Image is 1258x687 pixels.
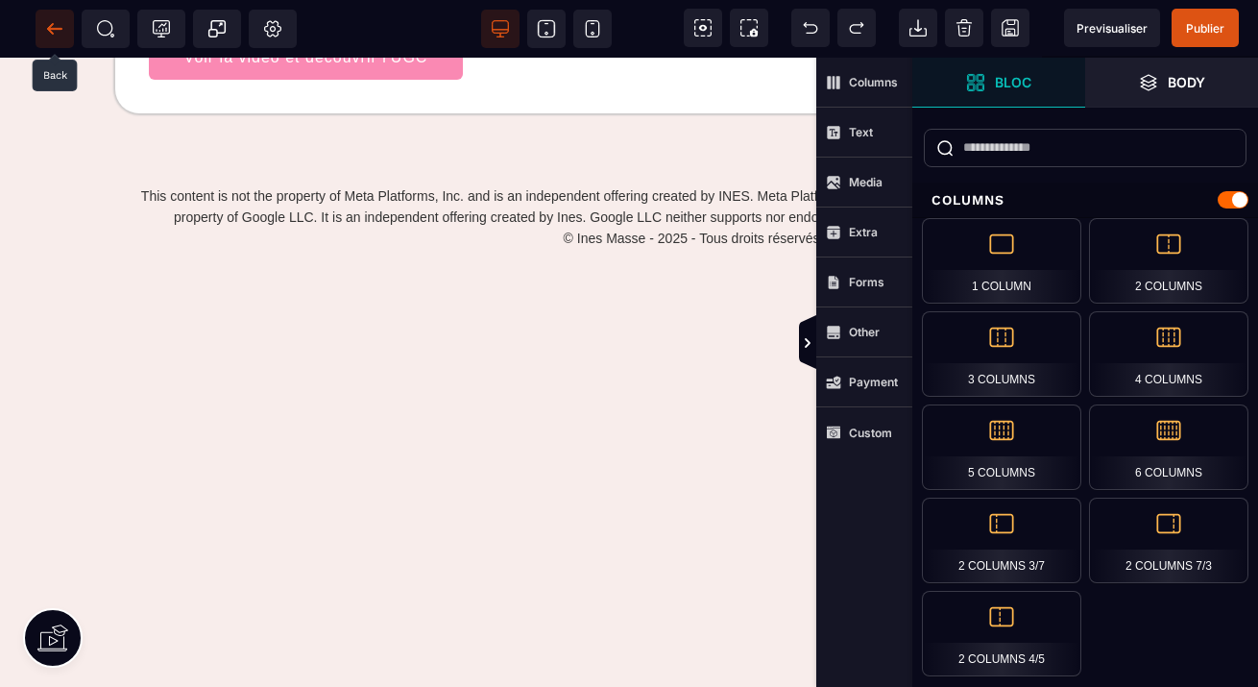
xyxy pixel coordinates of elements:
span: Open Layer Manager [1085,58,1258,108]
strong: Payment [849,375,898,389]
strong: Media [849,175,883,189]
div: 3 Columns [922,311,1081,397]
span: Previsualiser [1077,21,1148,36]
strong: Forms [849,275,884,289]
span: Publier [1186,21,1224,36]
div: 6 Columns [1089,405,1248,490]
strong: Custom [849,426,892,440]
strong: Columns [849,75,898,89]
strong: Extra [849,225,878,239]
strong: Bloc [995,75,1031,89]
div: 5 Columns [922,405,1081,490]
strong: Text [849,125,873,139]
span: SEO [96,19,115,38]
div: 1 Column [922,218,1081,304]
div: 2 Columns 3/7 [922,498,1081,583]
strong: Other [849,325,880,339]
span: Open Blocks [912,58,1085,108]
div: 2 Columns 7/3 [1089,498,1248,583]
div: 2 Columns [1089,218,1248,304]
span: Setting Body [263,19,282,38]
div: 4 Columns [1089,311,1248,397]
strong: Body [1168,75,1205,89]
span: Screenshot [730,9,768,47]
span: Preview [1064,9,1160,47]
div: Columns [912,183,1258,218]
span: View components [684,9,722,47]
div: 2 Columns 4/5 [922,591,1081,676]
span: Tracking [152,19,171,38]
span: Popup [207,19,227,38]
